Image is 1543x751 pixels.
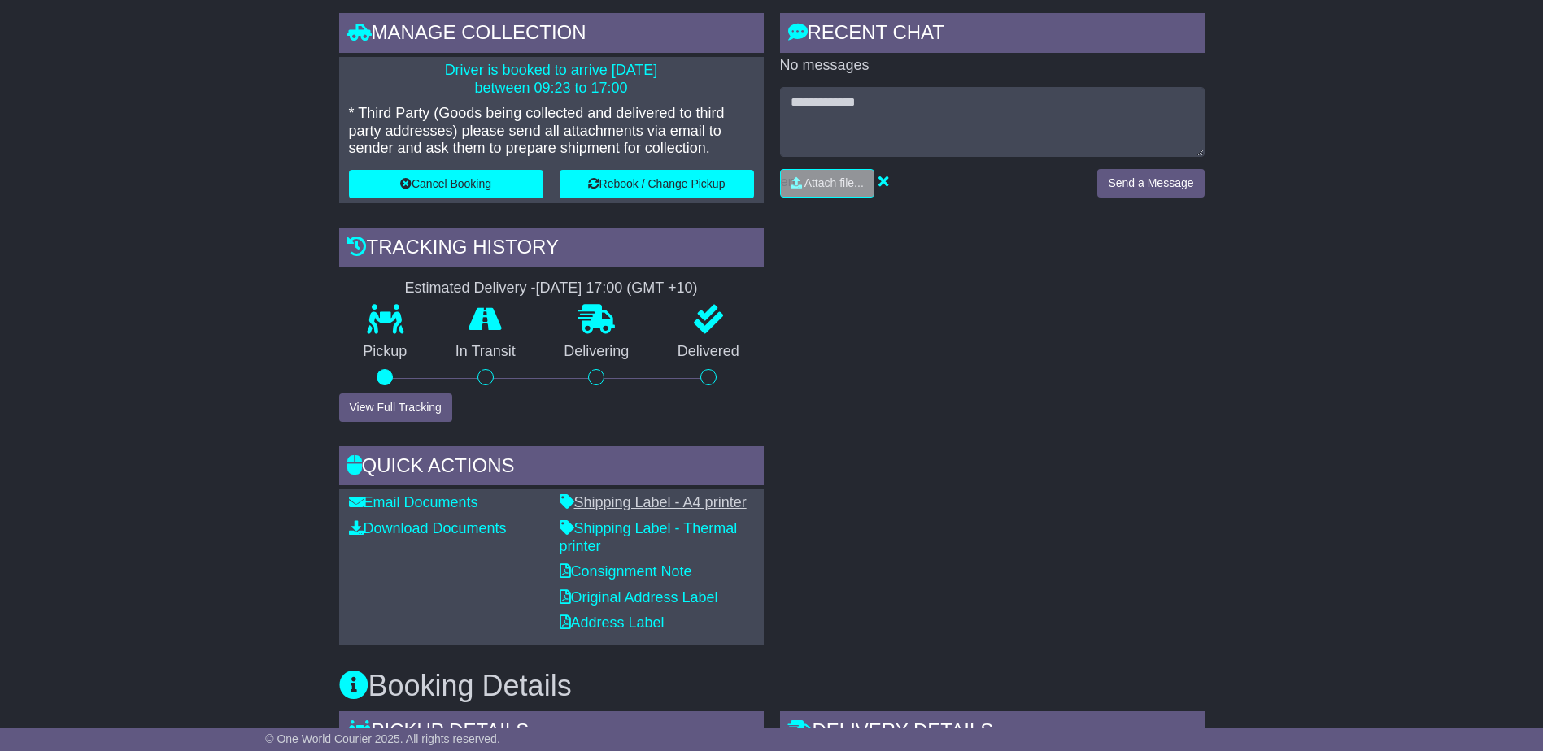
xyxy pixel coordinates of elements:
[780,13,1205,57] div: RECENT CHAT
[349,520,507,536] a: Download Documents
[349,170,543,198] button: Cancel Booking
[431,343,540,361] p: In Transit
[536,280,698,297] div: [DATE] 17:00 (GMT +10)
[653,343,764,361] p: Delivered
[780,57,1205,75] p: No messages
[339,228,764,271] div: Tracking history
[560,563,692,580] a: Consignment Note
[349,62,754,97] p: Driver is booked to arrive [DATE] between 09:23 to 17:00
[560,589,718,606] a: Original Address Label
[349,494,478,510] a: Email Documents
[1097,169,1204,198] button: Send a Message
[560,520,738,554] a: Shipping Label - Thermal printer
[339,670,1205,702] h3: Booking Details
[560,494,747,510] a: Shipping Label - A4 printer
[339,343,432,361] p: Pickup
[265,732,500,745] span: © One World Courier 2025. All rights reserved.
[339,13,764,57] div: Manage collection
[540,343,654,361] p: Delivering
[339,393,452,422] button: View Full Tracking
[339,446,764,490] div: Quick Actions
[560,614,665,631] a: Address Label
[349,105,754,158] p: * Third Party (Goods being collected and delivered to third party addresses) please send all atta...
[339,280,764,297] div: Estimated Delivery -
[560,170,754,198] button: Rebook / Change Pickup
